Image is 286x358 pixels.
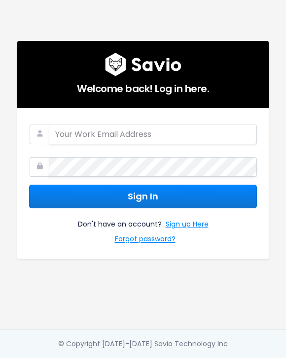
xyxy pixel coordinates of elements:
[49,125,257,144] input: Your Work Email Address
[29,185,257,209] button: Sign In
[58,338,228,350] div: © Copyright [DATE]-[DATE] Savio Technology Inc
[29,76,257,96] h5: Welcome back! Log in here.
[105,53,181,76] img: logo600x187.a314fd40982d.png
[29,208,257,247] div: Don't have an account?
[115,233,176,247] a: Forgot password?
[166,218,209,232] a: Sign up Here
